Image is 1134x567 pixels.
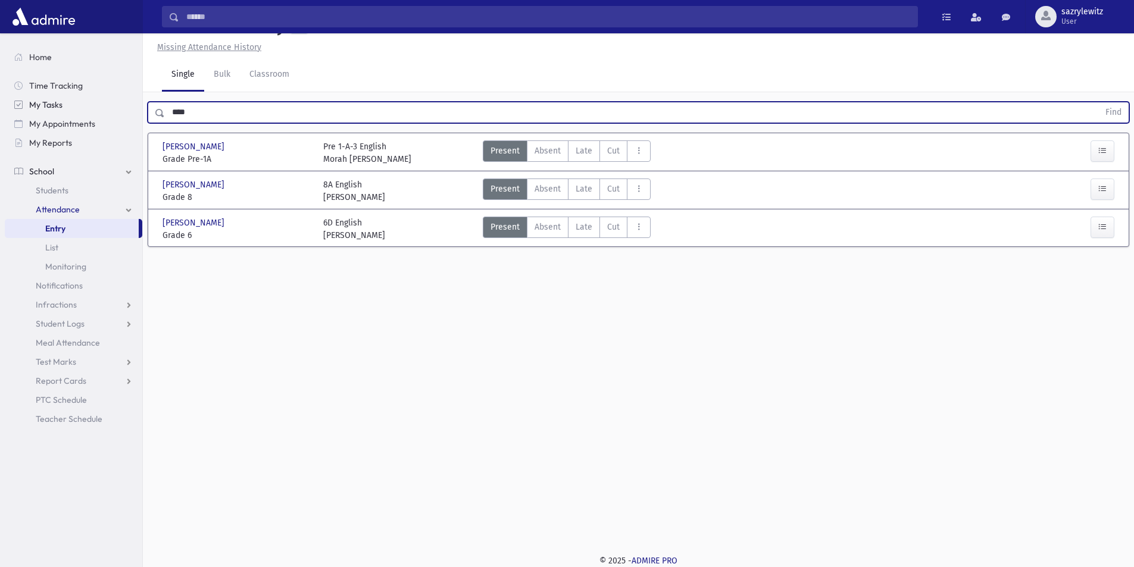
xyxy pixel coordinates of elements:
[1061,7,1103,17] span: sazrylewitz
[36,356,76,367] span: Test Marks
[5,95,142,114] a: My Tasks
[483,140,651,165] div: AttTypes
[607,221,620,233] span: Cut
[36,337,100,348] span: Meal Attendance
[36,280,83,291] span: Notifications
[1061,17,1103,26] span: User
[5,257,142,276] a: Monitoring
[5,276,142,295] a: Notifications
[162,58,204,92] a: Single
[163,153,311,165] span: Grade Pre-1A
[36,185,68,196] span: Students
[535,145,561,157] span: Absent
[323,140,411,165] div: Pre 1-A-3 English Morah [PERSON_NAME]
[483,178,651,203] div: AttTypes
[5,219,139,238] a: Entry
[36,413,102,424] span: Teacher Schedule
[36,394,87,405] span: PTC Schedule
[163,229,311,242] span: Grade 6
[163,178,227,191] span: [PERSON_NAME]
[10,5,78,29] img: AdmirePro
[576,145,592,157] span: Late
[5,314,142,333] a: Student Logs
[36,299,77,310] span: Infractions
[29,99,63,110] span: My Tasks
[5,333,142,352] a: Meal Attendance
[163,140,227,153] span: [PERSON_NAME]
[5,114,142,133] a: My Appointments
[535,221,561,233] span: Absent
[5,352,142,371] a: Test Marks
[5,390,142,409] a: PTC Schedule
[240,58,299,92] a: Classroom
[576,183,592,195] span: Late
[204,58,240,92] a: Bulk
[29,118,95,129] span: My Appointments
[157,42,261,52] u: Missing Attendance History
[491,221,520,233] span: Present
[179,6,917,27] input: Search
[152,42,261,52] a: Missing Attendance History
[5,181,142,200] a: Students
[323,217,385,242] div: 6D English [PERSON_NAME]
[5,133,142,152] a: My Reports
[163,191,311,203] span: Grade 8
[5,76,142,95] a: Time Tracking
[163,217,227,229] span: [PERSON_NAME]
[5,238,142,257] a: List
[29,137,72,148] span: My Reports
[535,183,561,195] span: Absent
[36,318,85,329] span: Student Logs
[29,166,54,177] span: School
[5,200,142,219] a: Attendance
[483,217,651,242] div: AttTypes
[36,204,80,215] span: Attendance
[36,375,86,386] span: Report Cards
[607,145,620,157] span: Cut
[1098,102,1129,123] button: Find
[5,409,142,428] a: Teacher Schedule
[323,178,385,203] div: 8A English [PERSON_NAME]
[491,145,520,157] span: Present
[576,221,592,233] span: Late
[45,261,86,272] span: Monitoring
[5,371,142,390] a: Report Cards
[491,183,520,195] span: Present
[162,555,1115,567] div: © 2025 -
[5,295,142,314] a: Infractions
[45,223,65,234] span: Entry
[45,242,58,253] span: List
[29,80,83,91] span: Time Tracking
[29,52,52,62] span: Home
[5,48,142,67] a: Home
[607,183,620,195] span: Cut
[5,162,142,181] a: School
